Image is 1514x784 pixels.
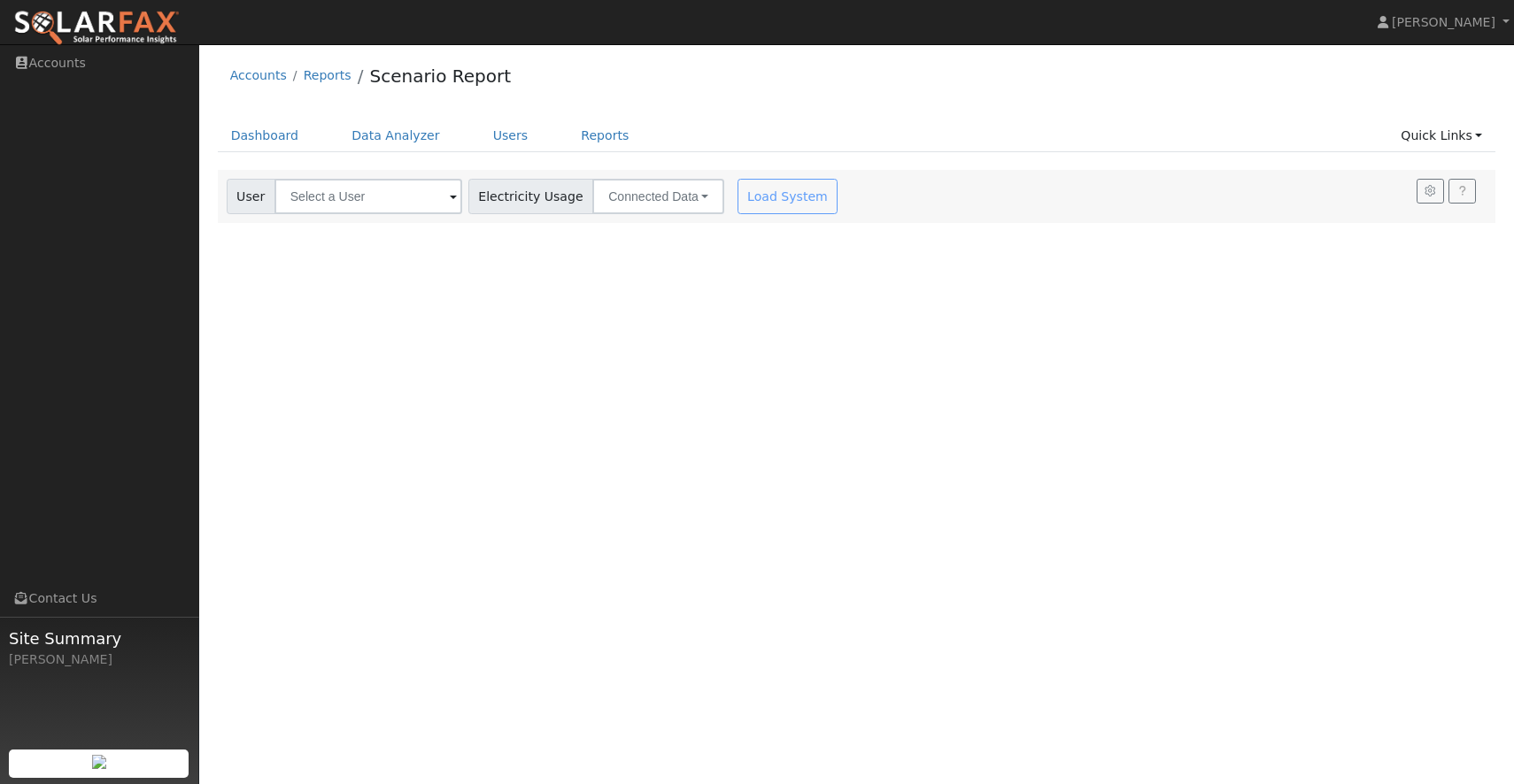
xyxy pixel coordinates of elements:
button: Settings [1417,179,1444,204]
button: Connected Data [592,179,724,214]
a: Accounts [230,68,287,82]
span: User [227,179,275,214]
span: [PERSON_NAME] [1392,15,1495,29]
div: [PERSON_NAME] [9,650,189,669]
a: Users [480,119,542,152]
a: Reports [304,68,351,82]
img: SolarFax [13,10,180,47]
span: Site Summary [9,626,189,650]
a: Scenario Report [369,65,511,87]
a: Help Link [1448,179,1476,204]
a: Dashboard [218,119,313,152]
a: Reports [568,119,642,152]
img: retrieve [92,755,106,769]
span: Electricity Usage [468,179,593,214]
a: Quick Links [1387,119,1495,152]
input: Select a User [274,179,462,214]
a: Data Analyzer [338,119,453,152]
